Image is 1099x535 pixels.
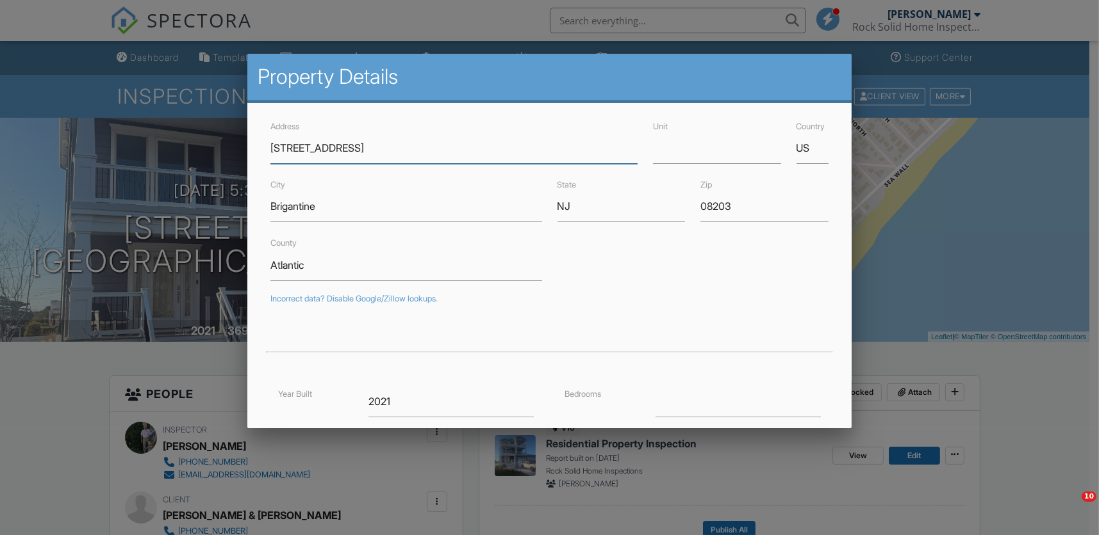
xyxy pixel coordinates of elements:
[270,122,299,131] label: Address
[565,389,602,399] label: Bedrooms
[700,180,712,189] label: Zip
[270,180,285,189] label: City
[278,389,312,399] label: Year Built
[653,122,668,131] label: Unit
[558,180,577,189] label: State
[797,122,825,131] label: Country
[1082,491,1096,502] span: 10
[270,238,297,248] label: County
[258,64,841,90] h2: Property Details
[1055,491,1086,522] iframe: Intercom live chat
[270,294,829,304] div: Incorrect data? Disable Google/Zillow lookups.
